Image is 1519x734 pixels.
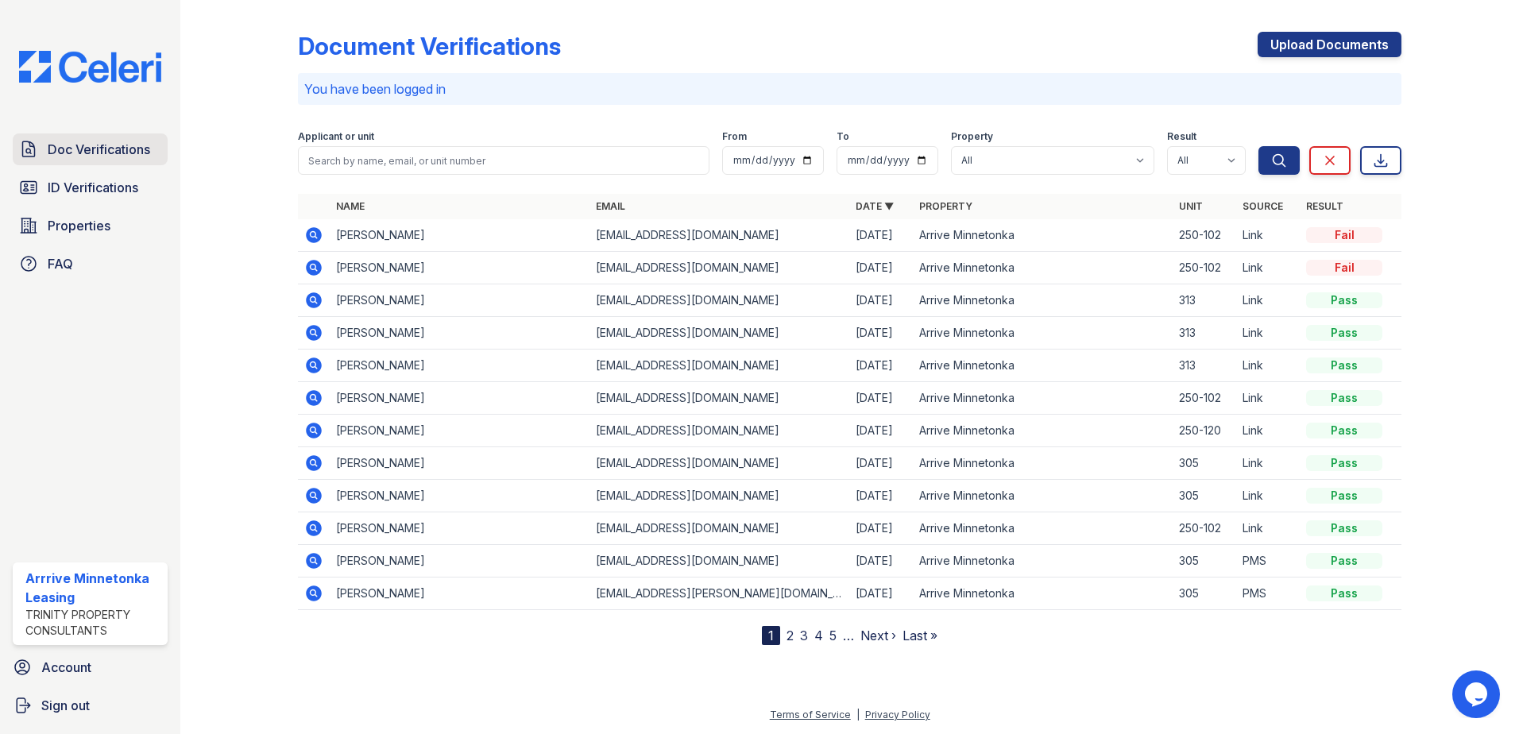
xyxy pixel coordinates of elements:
span: Account [41,658,91,677]
td: [EMAIL_ADDRESS][DOMAIN_NAME] [589,480,849,512]
a: Next › [860,628,896,643]
td: PMS [1236,545,1300,578]
td: Arrive Minnetonka [913,512,1173,545]
td: [DATE] [849,284,913,317]
td: [PERSON_NAME] [330,578,589,610]
td: 313 [1173,284,1236,317]
td: [PERSON_NAME] [330,284,589,317]
span: ID Verifications [48,178,138,197]
td: [EMAIL_ADDRESS][DOMAIN_NAME] [589,219,849,252]
td: [DATE] [849,317,913,350]
td: 250-102 [1173,382,1236,415]
div: Pass [1306,390,1382,406]
td: [EMAIL_ADDRESS][DOMAIN_NAME] [589,447,849,480]
div: Pass [1306,553,1382,569]
img: CE_Logo_Blue-a8612792a0a2168367f1c8372b55b34899dd931a85d93a1a3d3e32e68fde9ad4.png [6,51,174,83]
td: 250-102 [1173,252,1236,284]
td: Link [1236,350,1300,382]
a: 5 [829,628,837,643]
td: Link [1236,512,1300,545]
div: Trinity Property Consultants [25,607,161,639]
td: [EMAIL_ADDRESS][DOMAIN_NAME] [589,317,849,350]
td: 305 [1173,545,1236,578]
label: Property [951,130,993,143]
div: Fail [1306,260,1382,276]
td: PMS [1236,578,1300,610]
td: [EMAIL_ADDRESS][DOMAIN_NAME] [589,252,849,284]
td: Arrive Minnetonka [913,317,1173,350]
a: Account [6,651,174,683]
label: Result [1167,130,1196,143]
a: 3 [800,628,808,643]
a: Privacy Policy [865,709,930,720]
td: [DATE] [849,252,913,284]
a: FAQ [13,248,168,280]
a: Doc Verifications [13,133,168,165]
td: [PERSON_NAME] [330,480,589,512]
a: Name [336,200,365,212]
td: Arrive Minnetonka [913,447,1173,480]
label: To [837,130,849,143]
td: 305 [1173,447,1236,480]
div: Pass [1306,357,1382,373]
span: Properties [48,216,110,235]
td: [PERSON_NAME] [330,350,589,382]
td: [PERSON_NAME] [330,219,589,252]
td: Link [1236,284,1300,317]
div: Pass [1306,325,1382,341]
span: Sign out [41,696,90,715]
a: Property [919,200,972,212]
td: [DATE] [849,447,913,480]
a: Upload Documents [1258,32,1401,57]
td: [PERSON_NAME] [330,382,589,415]
td: Link [1236,447,1300,480]
td: [PERSON_NAME] [330,512,589,545]
td: [DATE] [849,415,913,447]
td: [PERSON_NAME] [330,447,589,480]
a: Sign out [6,690,174,721]
td: [DATE] [849,350,913,382]
td: Link [1236,219,1300,252]
span: Doc Verifications [48,140,150,159]
td: [DATE] [849,219,913,252]
td: [PERSON_NAME] [330,317,589,350]
div: Arrrive Minnetonka Leasing [25,569,161,607]
td: Arrive Minnetonka [913,415,1173,447]
td: [DATE] [849,545,913,578]
div: Pass [1306,585,1382,601]
td: Arrive Minnetonka [913,252,1173,284]
td: [EMAIL_ADDRESS][DOMAIN_NAME] [589,382,849,415]
div: 1 [762,626,780,645]
label: Applicant or unit [298,130,374,143]
td: Link [1236,317,1300,350]
a: 4 [814,628,823,643]
td: Arrive Minnetonka [913,578,1173,610]
td: Arrive Minnetonka [913,219,1173,252]
td: Arrive Minnetonka [913,284,1173,317]
div: | [856,709,860,720]
td: Link [1236,382,1300,415]
td: [EMAIL_ADDRESS][DOMAIN_NAME] [589,512,849,545]
td: Arrive Minnetonka [913,480,1173,512]
td: [EMAIL_ADDRESS][DOMAIN_NAME] [589,350,849,382]
a: Result [1306,200,1343,212]
td: Link [1236,252,1300,284]
td: 250-102 [1173,219,1236,252]
td: 305 [1173,480,1236,512]
div: Pass [1306,455,1382,471]
td: [EMAIL_ADDRESS][DOMAIN_NAME] [589,545,849,578]
td: Arrive Minnetonka [913,545,1173,578]
label: From [722,130,747,143]
div: Document Verifications [298,32,561,60]
span: FAQ [48,254,73,273]
td: Arrive Minnetonka [913,350,1173,382]
td: [DATE] [849,512,913,545]
td: Arrive Minnetonka [913,382,1173,415]
div: Pass [1306,488,1382,504]
td: 250-120 [1173,415,1236,447]
a: Properties [13,210,168,241]
td: [EMAIL_ADDRESS][PERSON_NAME][DOMAIN_NAME] [589,578,849,610]
div: Pass [1306,292,1382,308]
input: Search by name, email, or unit number [298,146,709,175]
